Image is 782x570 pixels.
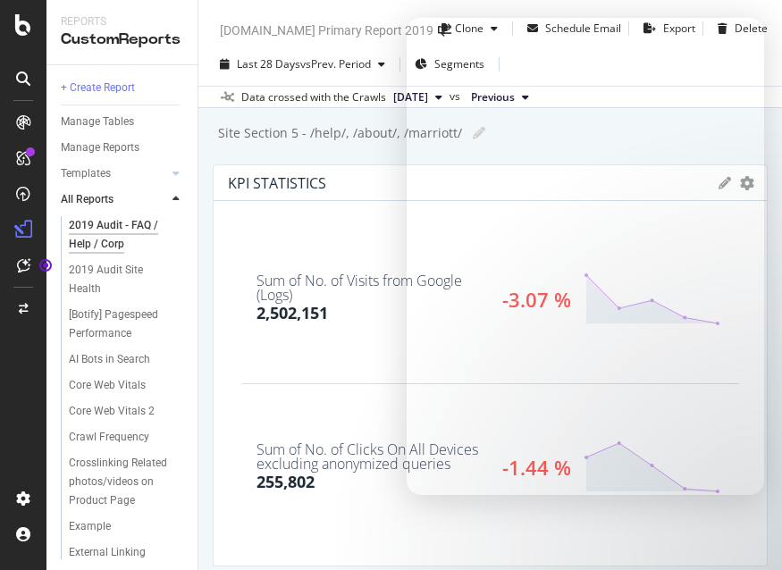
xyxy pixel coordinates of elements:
button: Export [636,14,695,43]
button: [DATE] [386,87,450,108]
iframe: Intercom live chat [721,509,764,552]
a: [Botify] Pagespeed Performance [69,306,185,343]
button: Delete [711,14,768,43]
span: vs Prev. Period [300,56,371,71]
a: Templates [61,164,167,183]
div: Crosslinking Related photos/videos on Product Page [69,454,177,510]
div: Crawl Frequency [69,428,149,447]
div: CustomReports [61,29,183,50]
a: Manage Reports [61,138,185,157]
button: Last 28 DaysvsPrev. Period [213,50,392,79]
div: AI Bots in Search [69,350,150,369]
div: 2,502,151 [256,302,328,325]
div: All Reports [61,190,114,209]
a: 2019 Audit - FAQ / Help / Corp [69,216,185,254]
div: Data crossed with the Crawls [241,89,386,105]
div: KPI STATISTICS [228,174,326,192]
div: Reports [61,14,183,29]
a: External Linking [69,543,185,562]
div: [DOMAIN_NAME] Primary Report 2019 [220,21,433,39]
button: Clone [431,14,505,43]
div: Templates [61,164,111,183]
div: KPI STATISTICSgeargearSum of No. of Visits from Google (Logs)2,502,151-3.07 %Sum of No. of Clicks... [213,164,768,566]
div: 2019 Audit - FAQ / Help / Corp [69,216,172,254]
div: [Botify] Pagespeed Performance [69,306,173,343]
a: + Create Report [61,79,185,97]
div: + Create Report [61,79,135,97]
div: 255,802 [256,471,315,494]
div: Sum of No. of Clicks On All Devices excluding anonymized queries [256,442,491,471]
a: Example [69,517,185,536]
button: Schedule Email [520,14,621,43]
div: 2019 Audit Site Health [69,261,169,298]
div: Tooltip anchor [38,257,54,273]
span: 2025 Sep. 1st [393,89,428,105]
a: AI Bots in Search [69,350,185,369]
a: All Reports [61,190,167,209]
div: Example [69,517,111,536]
div: Sum of No. of Visits from Google (Logs) [256,273,491,302]
div: External Linking [69,543,146,562]
iframe: Intercom live chat [407,18,764,495]
a: Manage Tables [61,113,185,131]
div: Core Web Vitals 2 [69,402,155,421]
a: Crosslinking Related photos/videos on Product Page [69,454,185,510]
a: Crawl Frequency [69,428,185,447]
a: Core Web Vitals [69,376,185,395]
div: Manage Reports [61,138,139,157]
span: Last 28 Days [237,56,300,71]
div: Manage Tables [61,113,134,131]
div: Site Section 5 - /help/, /about/, /marriott/ [216,124,462,142]
a: Core Web Vitals 2 [69,402,185,421]
div: Core Web Vitals [69,376,146,395]
a: 2019 Audit Site Health [69,261,185,298]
